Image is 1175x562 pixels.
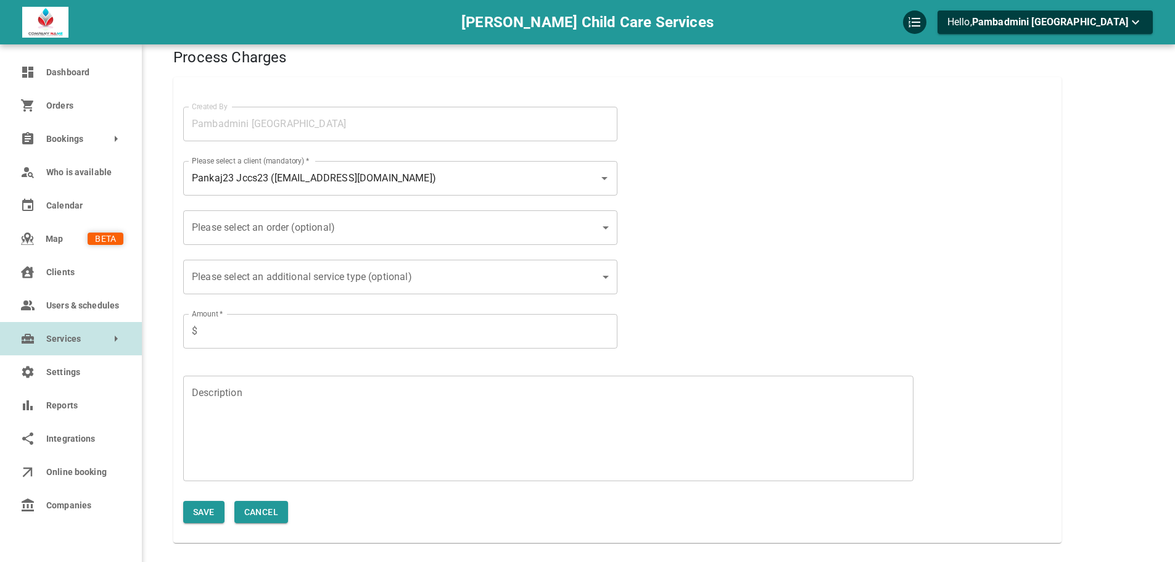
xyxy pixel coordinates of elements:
span: Integrations [46,432,123,445]
span: BETA [88,233,123,246]
img: company-logo [22,7,68,38]
label: Please select a client (mandatory) [192,155,310,166]
span: Bookings [46,133,58,146]
button: Cancel [234,501,288,524]
button: Hello,Pambadmini [GEOGRAPHIC_DATA] [938,10,1153,34]
span: Users & schedules [46,299,123,312]
span: Companies [46,499,123,512]
span: Settings [46,366,123,379]
span: Clients [46,266,123,279]
label: Amount [192,308,223,319]
label: Created By [192,101,228,112]
h4: Process Charges [173,49,1062,67]
h6: [PERSON_NAME] Child Care Services [461,10,714,34]
span: Online booking [46,466,123,479]
p: $ [192,324,197,339]
div: QuickStart Guide [903,10,926,34]
span: Pambadmini [GEOGRAPHIC_DATA] [972,16,1128,28]
span: Calendar [46,199,123,212]
span: Who is available [46,166,123,179]
span: Dashboard [46,66,123,79]
button: Open [596,170,613,187]
span: Map [46,233,88,246]
span: Services [46,333,58,345]
span: Orders [46,99,123,112]
p: Hello, [947,15,1143,30]
button: Save [183,501,225,524]
span: Reports [46,399,123,412]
